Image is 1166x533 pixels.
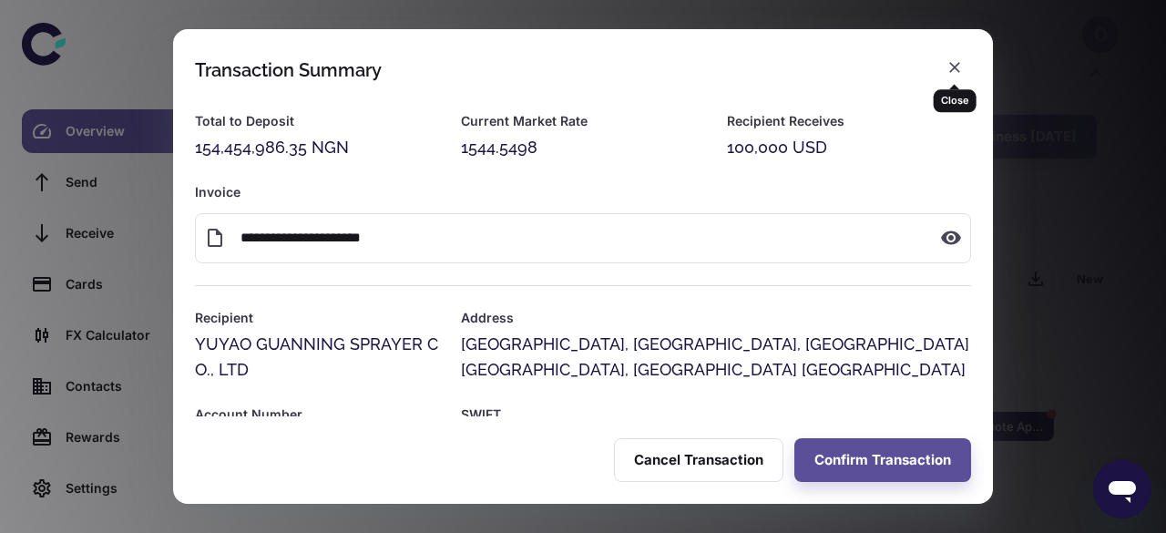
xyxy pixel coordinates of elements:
div: [GEOGRAPHIC_DATA], [GEOGRAPHIC_DATA], [GEOGRAPHIC_DATA] [GEOGRAPHIC_DATA], [GEOGRAPHIC_DATA] [GEO... [461,332,971,383]
div: YUYAO GUANNING SPRAYER CO., LTD [195,332,439,383]
iframe: Button to launch messaging window [1093,460,1151,518]
div: Close [934,89,977,112]
div: 1544.5498 [461,135,705,160]
h6: Address [461,308,971,328]
h6: Recipient [195,308,439,328]
h6: Invoice [195,182,971,202]
h6: Current Market Rate [461,111,705,131]
div: 154,454,986.35 NGN [195,135,439,160]
h6: Total to Deposit [195,111,439,131]
div: Transaction Summary [195,59,382,81]
div: 100,000 USD [727,135,971,160]
h6: Recipient Receives [727,111,971,131]
h6: Account Number [195,405,439,425]
h6: SWIFT [461,405,971,425]
button: Confirm Transaction [794,438,971,482]
button: Cancel Transaction [614,438,783,482]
